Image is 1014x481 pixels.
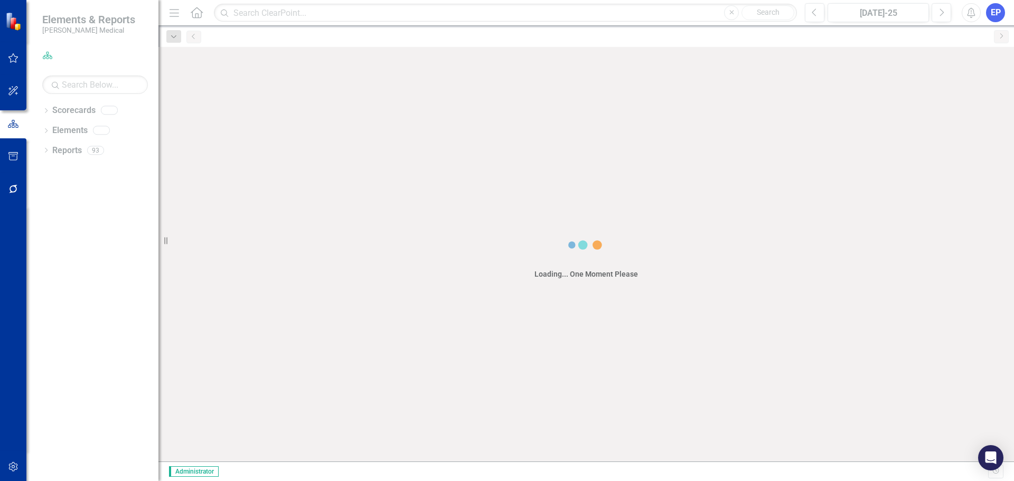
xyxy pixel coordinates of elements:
button: EP [986,3,1005,22]
button: [DATE]-25 [828,3,929,22]
div: Loading... One Moment Please [534,269,638,279]
span: Search [757,8,780,16]
span: Elements & Reports [42,13,135,26]
span: Administrator [169,466,219,477]
small: [PERSON_NAME] Medical [42,26,135,34]
div: [DATE]-25 [831,7,925,20]
button: Search [741,5,794,20]
a: Reports [52,145,82,157]
img: ClearPoint Strategy [5,11,25,31]
a: Elements [52,125,88,137]
input: Search Below... [42,76,148,94]
div: 93 [87,146,104,155]
div: Open Intercom Messenger [978,445,1003,470]
a: Scorecards [52,105,96,117]
input: Search ClearPoint... [214,4,797,22]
